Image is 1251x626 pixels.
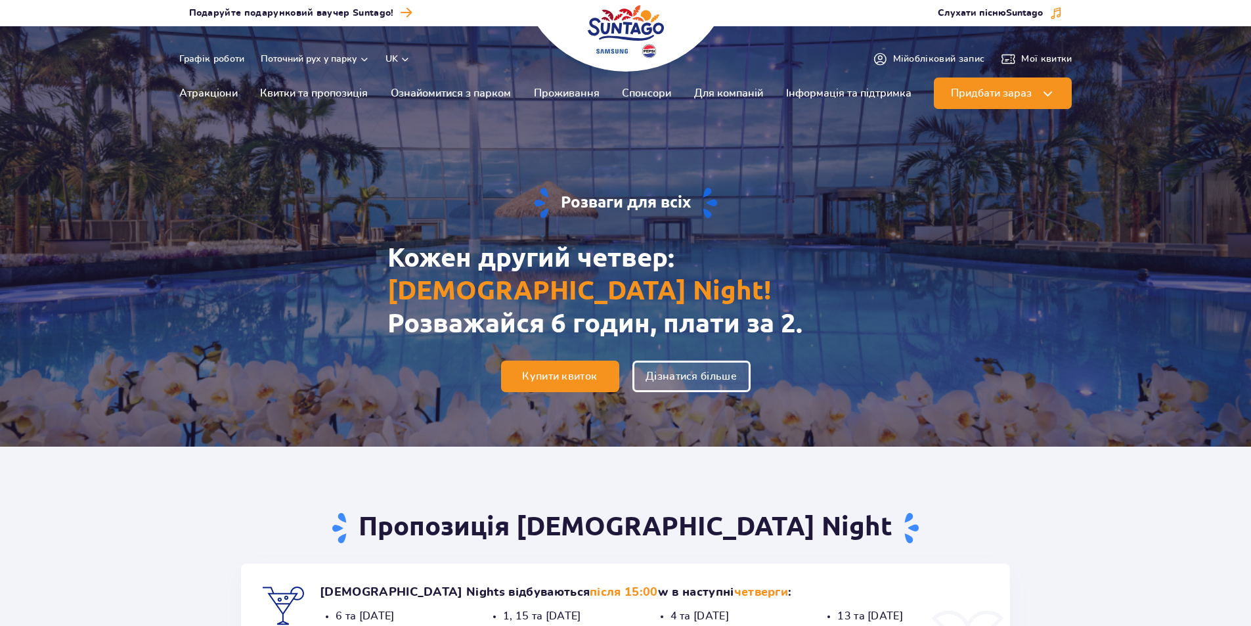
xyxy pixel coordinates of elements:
p: [DEMOGRAPHIC_DATA] Nights відбуваються w в наступні : [320,585,989,600]
span: Подаруйте подарунковий ваучер Suntago! [189,7,394,20]
a: Купити квиток [501,361,619,392]
button: Поточний рух у парку [261,54,370,64]
span: Мої квитки [1021,53,1072,66]
a: Ознайомитися з парком [391,78,511,109]
span: Suntago [1006,9,1043,18]
a: Інформація та підтримка [786,78,911,109]
span: 1, 15 та [DATE] [503,608,655,624]
span: [DEMOGRAPHIC_DATA] Night! [387,275,771,305]
button: Слухати піснюSuntago [938,7,1063,20]
a: Квитки та пропозиція [260,78,368,109]
a: Для компаній [694,78,763,109]
strong: після 15:00 [590,587,658,598]
a: Мої квитки [1000,51,1072,67]
span: Придбати зараз [951,87,1032,99]
a: Подаруйте подарунковий ваучер Suntago! [189,4,412,22]
strong: Розваги для всіх [204,187,1048,220]
button: Придбати зараз [934,78,1072,109]
a: Мійобліковий запис [872,51,985,67]
a: Дізнатися більше [632,361,751,392]
span: 13 та [DATE] [837,608,989,624]
button: uk [385,53,410,66]
a: Спонсори [622,78,671,109]
span: Дізнатися більше [646,369,737,384]
h1: Кожен другий четвер: Розважайся 6 годин, плати за 2. [377,241,875,340]
span: Слухати пісню [938,7,1043,20]
span: Мій обліковий запис [893,53,985,66]
h2: Пропозиція [DEMOGRAPHIC_DATA] Night [241,510,1010,545]
a: Атракціони [179,78,238,109]
a: Проживання [534,78,600,109]
span: Купити квиток [522,369,597,384]
strong: четверги [734,587,789,598]
a: Графік роботи [179,53,245,66]
span: 4 та [DATE] [670,608,822,624]
span: 6 та [DATE] [336,608,487,624]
